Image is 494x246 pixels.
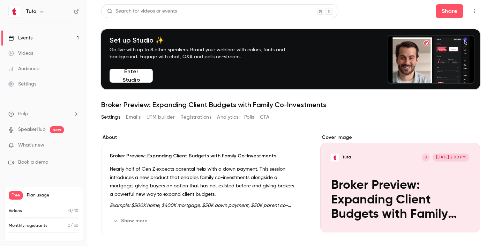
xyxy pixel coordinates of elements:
img: Tufa [9,6,20,17]
div: Videos [8,50,33,57]
iframe: Noticeable Trigger [70,142,79,149]
p: / 10 [68,208,78,214]
button: CTA [260,112,269,123]
p: Go live with up to 8 other speakers. Brand your webinar with colors, fonts and background. Engage... [110,46,301,60]
a: SpeakerHub [18,126,46,133]
button: Settings [101,112,120,123]
section: Cover image [320,134,480,232]
button: Share [436,4,463,18]
span: new [50,126,64,133]
span: 0 [68,224,70,228]
p: Videos [9,208,22,214]
span: Help [18,110,28,118]
button: UTM builder [147,112,175,123]
h6: Tufa [26,8,36,15]
span: Free [9,191,23,200]
li: help-dropdown-opener [8,110,79,118]
p: Broker Preview: Expanding Client Budgets with Family Co-Investments [110,152,298,159]
button: Enter Studio [110,69,153,83]
button: Registrations [180,112,211,123]
label: Cover image [320,134,480,141]
span: What's new [18,142,44,149]
div: Audience [8,65,39,72]
p: Nearly half of Gen Z expects parental help with a down payment. This session introduces a new pro... [110,165,298,199]
span: Plan usage [27,193,78,198]
p: / 30 [68,223,78,229]
em: Example: $500K home, $400K mortgage, $50K down payment, $50K parent co-investment → parents recei... [110,203,291,216]
div: Events [8,35,32,42]
div: Settings [8,81,36,88]
h1: Broker Preview: Expanding Client Budgets with Family Co-Investments [101,100,480,109]
span: Book a demo [18,159,48,166]
button: Emails [126,112,141,123]
p: Monthly registrants [9,223,47,229]
button: Show more [110,215,152,226]
button: Analytics [217,112,239,123]
span: 0 [68,209,71,213]
label: About [101,134,306,141]
button: Polls [244,112,254,123]
div: Search for videos or events [107,8,177,15]
h4: Set up Studio ✨ [110,36,301,44]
